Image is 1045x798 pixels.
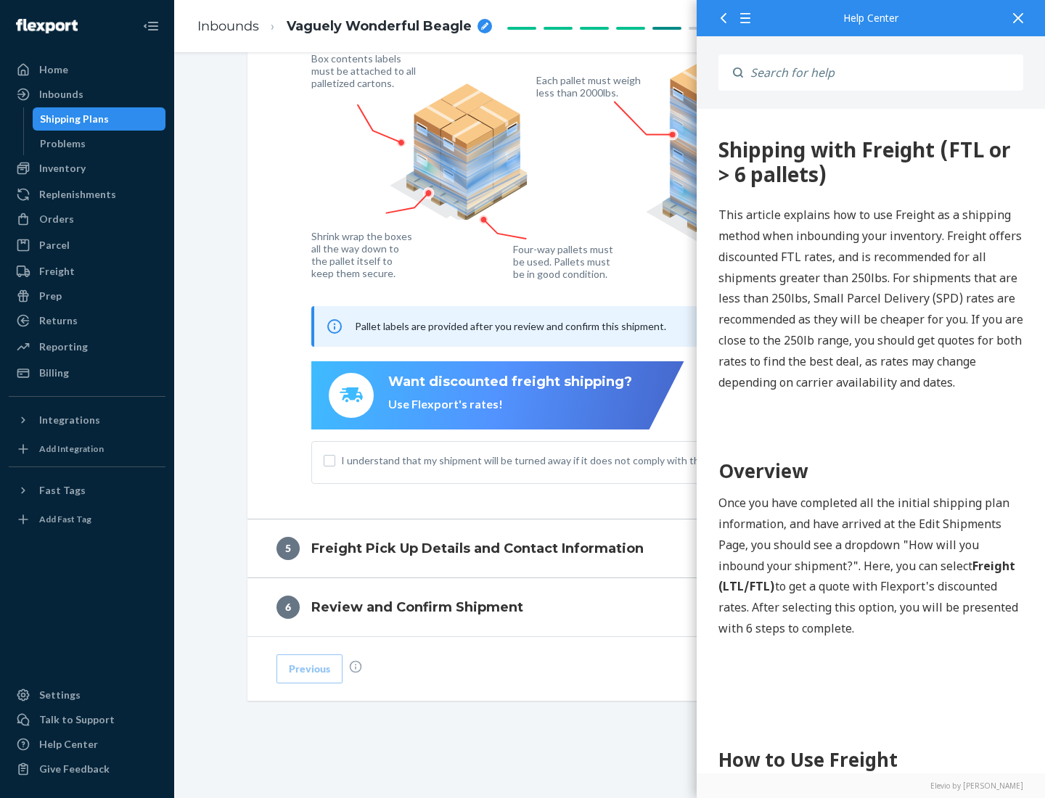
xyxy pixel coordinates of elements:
div: Give Feedback [39,762,110,776]
button: Give Feedback [9,757,165,781]
button: Integrations [9,408,165,432]
div: Inbounds [39,87,83,102]
div: Reporting [39,340,88,354]
div: Want discounted freight shipping? [388,373,632,392]
div: Orders [39,212,74,226]
a: Freight [9,260,165,283]
span: Pallet labels are provided after you review and confirm this shipment. [355,320,666,332]
a: Inventory [9,157,165,180]
div: Settings [39,688,81,702]
a: Talk to Support [9,708,165,731]
div: 360 Shipping with Freight (FTL or > 6 pallets) [22,29,327,78]
div: Replenishments [39,187,116,202]
figcaption: Each pallet must weigh less than 2000lbs. [536,74,644,99]
a: Shipping Plans [33,107,166,131]
a: Help Center [9,733,165,756]
a: Parcel [9,234,165,257]
h1: Overview [22,348,327,377]
a: Home [9,58,165,81]
button: 6Review and Confirm Shipment [247,578,973,636]
div: Help Center [718,13,1023,23]
a: Billing [9,361,165,384]
div: Talk to Support [39,712,115,727]
a: Add Fast Tag [9,508,165,531]
ol: breadcrumbs [186,5,504,48]
div: Add Fast Tag [39,513,91,525]
div: Prep [39,289,62,303]
div: Shipping Plans [40,112,109,126]
button: Previous [276,654,343,683]
a: Problems [33,132,166,155]
div: Parcel [39,238,70,252]
a: Elevio by [PERSON_NAME] [718,781,1023,791]
a: Settings [9,683,165,707]
div: Fast Tags [39,483,86,498]
div: Billing [39,366,69,380]
div: Inventory [39,161,86,176]
a: Add Integration [9,437,165,461]
h2: Step 1: Boxes and Labels [22,680,327,706]
div: Home [39,62,68,77]
div: 5 [276,537,300,560]
div: Help Center [39,737,98,752]
figcaption: Box contents labels must be attached to all palletized cartons. [311,52,419,89]
p: Once you have completed all the initial shipping plan information, and have arrived at the Edit S... [22,384,327,530]
button: Close Navigation [136,12,165,41]
input: I understand that my shipment will be turned away if it does not comply with the above guidelines. [324,455,335,466]
div: Use Flexport's rates! [388,396,632,413]
span: Vaguely Wonderful Beagle [287,17,472,36]
a: Inbounds [197,18,259,34]
figcaption: Shrink wrap the boxes all the way down to the pallet itself to keep them secure. [311,230,415,279]
div: Problems [40,136,86,151]
button: 5Freight Pick Up Details and Contact Information [247,519,973,577]
h1: How to Use Freight [22,637,327,665]
input: Search [743,54,1023,91]
a: Orders [9,207,165,231]
span: I understand that my shipment will be turned away if it does not comply with the above guidelines. [341,453,897,468]
figcaption: Four-way pallets must be used. Pallets must be in good condition. [513,243,614,280]
div: Freight [39,264,75,279]
div: Add Integration [39,443,104,455]
a: Prep [9,284,165,308]
div: Returns [39,313,78,328]
a: Returns [9,309,165,332]
h4: Review and Confirm Shipment [311,598,523,617]
p: This article explains how to use Freight as a shipping method when inbounding your inventory. Fre... [22,96,327,284]
img: Flexport logo [16,19,78,33]
div: 6 [276,596,300,619]
div: Integrations [39,413,100,427]
button: Fast Tags [9,479,165,502]
a: Replenishments [9,183,165,206]
a: Reporting [9,335,165,358]
a: Inbounds [9,83,165,106]
h4: Freight Pick Up Details and Contact Information [311,539,644,558]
